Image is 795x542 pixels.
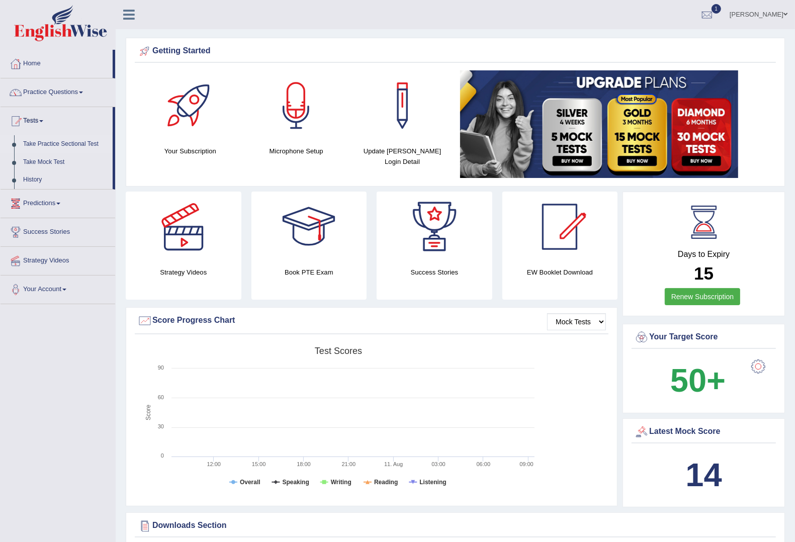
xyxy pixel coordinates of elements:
tspan: Speaking [282,479,309,486]
tspan: Listening [419,479,446,486]
text: 09:00 [519,461,534,467]
a: Practice Questions [1,78,115,104]
text: 18:00 [297,461,311,467]
a: Renew Subscription [665,288,741,305]
a: Take Mock Test [19,153,113,171]
text: 12:00 [207,461,221,467]
img: small5.jpg [460,70,738,178]
h4: Days to Expiry [634,250,773,259]
tspan: Reading [374,479,398,486]
text: 03:00 [431,461,446,467]
h4: Success Stories [377,267,492,278]
div: Downloads Section [137,518,773,533]
text: 0 [161,453,164,459]
b: 15 [694,263,714,283]
text: 15:00 [252,461,266,467]
div: Score Progress Chart [137,313,606,328]
tspan: 11. Aug [384,461,403,467]
h4: Update [PERSON_NAME] Login Detail [355,146,451,167]
text: 30 [158,423,164,429]
tspan: Test scores [315,346,362,356]
a: Predictions [1,190,115,215]
b: 50+ [670,362,726,399]
text: 21:00 [342,461,356,467]
tspan: Overall [240,479,260,486]
tspan: Writing [331,479,351,486]
a: Home [1,50,113,75]
a: Take Practice Sectional Test [19,135,113,153]
span: 1 [712,4,722,14]
text: 06:00 [477,461,491,467]
h4: Strategy Videos [126,267,241,278]
tspan: Score [145,405,152,421]
a: Success Stories [1,218,115,243]
h4: Microphone Setup [248,146,344,156]
div: Your Target Score [634,330,773,345]
a: History [19,171,113,189]
div: Latest Mock Score [634,424,773,439]
a: Tests [1,107,113,132]
a: Strategy Videos [1,247,115,272]
div: Getting Started [137,44,773,59]
b: 14 [685,457,722,493]
text: 90 [158,365,164,371]
h4: EW Booklet Download [502,267,618,278]
h4: Your Subscription [142,146,238,156]
a: Your Account [1,276,115,301]
h4: Book PTE Exam [251,267,367,278]
text: 60 [158,394,164,400]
